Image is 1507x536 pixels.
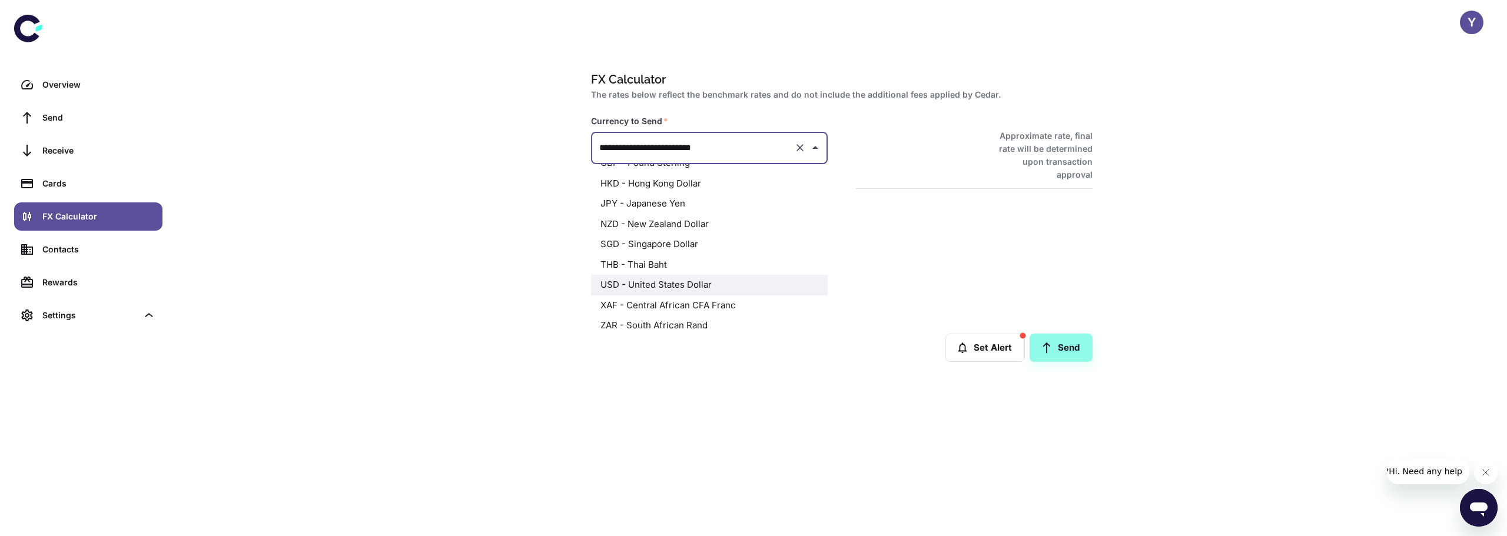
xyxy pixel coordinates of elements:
[42,78,155,91] div: Overview
[42,243,155,256] div: Contacts
[591,214,828,235] li: NZD - New Zealand Dollar
[14,202,162,231] a: FX Calculator
[42,111,155,124] div: Send
[42,309,138,322] div: Settings
[42,177,155,190] div: Cards
[1030,334,1093,362] a: Send
[14,104,162,132] a: Send
[14,301,162,329] div: Settings
[14,71,162,99] a: Overview
[14,169,162,198] a: Cards
[792,139,808,156] button: Clear
[1460,489,1498,527] iframe: לחצן לפתיחת חלון הודעות הטקסט
[945,334,1025,362] button: Set Alert
[42,144,155,157] div: Receive
[14,235,162,264] a: Contacts
[591,174,828,194] li: HKD - Hong Kong Dollar
[591,315,828,336] li: ZAR - South African Rand
[14,137,162,165] a: Receive
[42,276,155,289] div: Rewards
[14,268,162,297] a: Rewards
[591,295,828,316] li: XAF - Central African CFA Franc
[591,115,668,127] label: Currency to Send
[591,255,828,275] li: THB - Thai Baht
[591,275,828,295] li: USD - United States Dollar
[1474,461,1498,484] iframe: סגור הודעה
[591,194,828,214] li: JPY - Japanese Yen
[591,71,1088,88] h1: FX Calculator
[1387,458,1469,484] iframe: הודעה מהחברה
[42,210,155,223] div: FX Calculator
[591,234,828,255] li: SGD - Singapore Dollar
[807,139,824,156] button: Close
[986,129,1093,181] h6: Approximate rate, final rate will be determined upon transaction approval
[1460,11,1483,34] button: Y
